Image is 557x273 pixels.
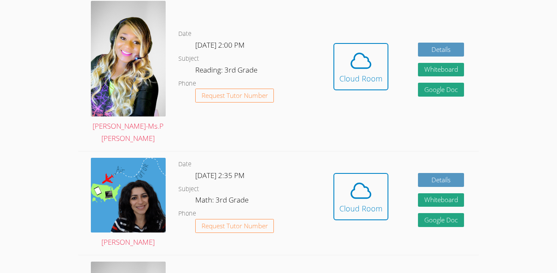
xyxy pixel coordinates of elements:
span: [DATE] 2:35 PM [195,170,245,180]
dt: Date [178,29,191,39]
dd: Math: 3rd Grade [195,194,250,208]
button: Cloud Room [333,43,388,90]
img: avatar.png [91,1,166,116]
div: Cloud Room [339,203,382,214]
a: Google Doc [418,213,464,227]
a: [PERSON_NAME]-Ms.P [PERSON_NAME] [91,1,166,145]
div: Cloud Room [339,73,382,84]
dd: Reading: 3rd Grade [195,64,259,78]
button: Cloud Room [333,173,388,220]
button: Whiteboard [418,193,464,207]
dt: Phone [178,78,196,89]
button: Request Tutor Number [195,89,274,103]
span: Request Tutor Number [202,223,268,229]
a: Google Doc [418,83,464,97]
dt: Subject [178,54,199,64]
dt: Date [178,159,191,170]
dt: Phone [178,208,196,219]
dt: Subject [178,184,199,195]
a: [PERSON_NAME] [91,158,166,249]
button: Request Tutor Number [195,219,274,233]
a: Details [418,173,464,187]
span: [DATE] 2:00 PM [195,40,245,50]
img: air%20tutor%20avatar.png [91,158,166,232]
button: Whiteboard [418,63,464,77]
a: Details [418,43,464,57]
span: Request Tutor Number [202,92,268,99]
